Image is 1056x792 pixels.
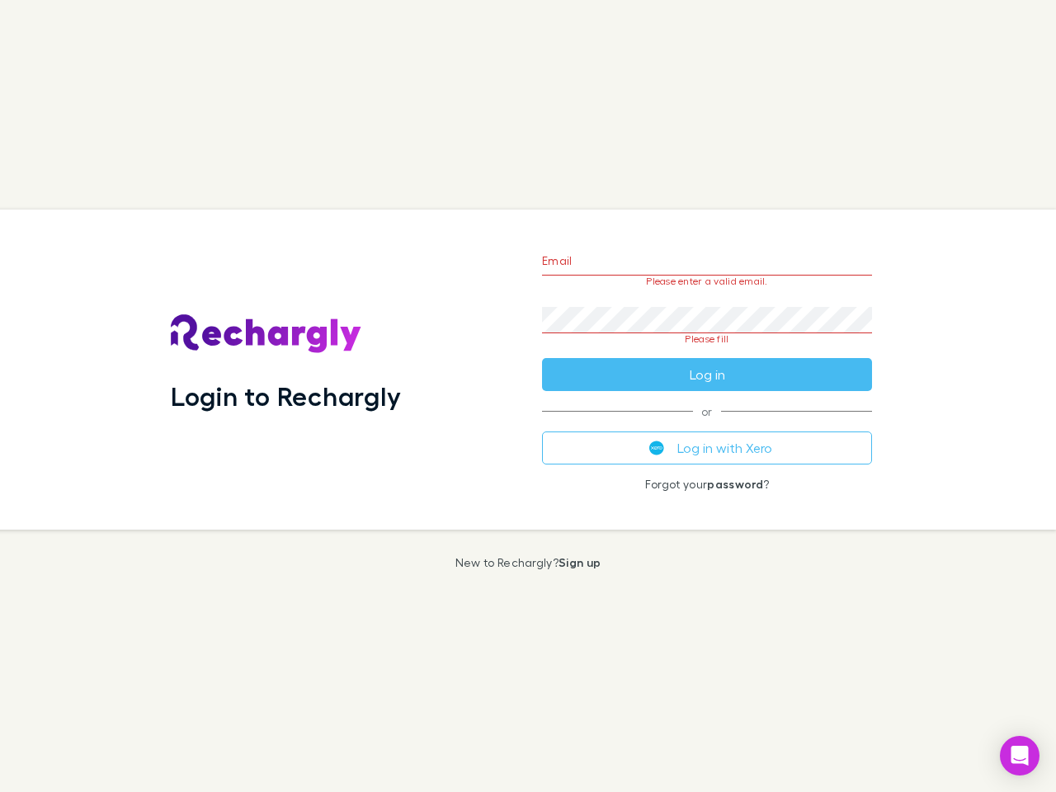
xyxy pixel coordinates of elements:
img: Xero's logo [649,441,664,455]
button: Log in with Xero [542,431,872,464]
span: or [542,411,872,412]
img: Rechargly's Logo [171,314,362,354]
p: New to Rechargly? [455,556,601,569]
a: Sign up [559,555,601,569]
button: Log in [542,358,872,391]
h1: Login to Rechargly [171,380,401,412]
a: password [707,477,763,491]
div: Open Intercom Messenger [1000,736,1039,775]
p: Forgot your ? [542,478,872,491]
p: Please fill [542,333,872,345]
p: Please enter a valid email. [542,276,872,287]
